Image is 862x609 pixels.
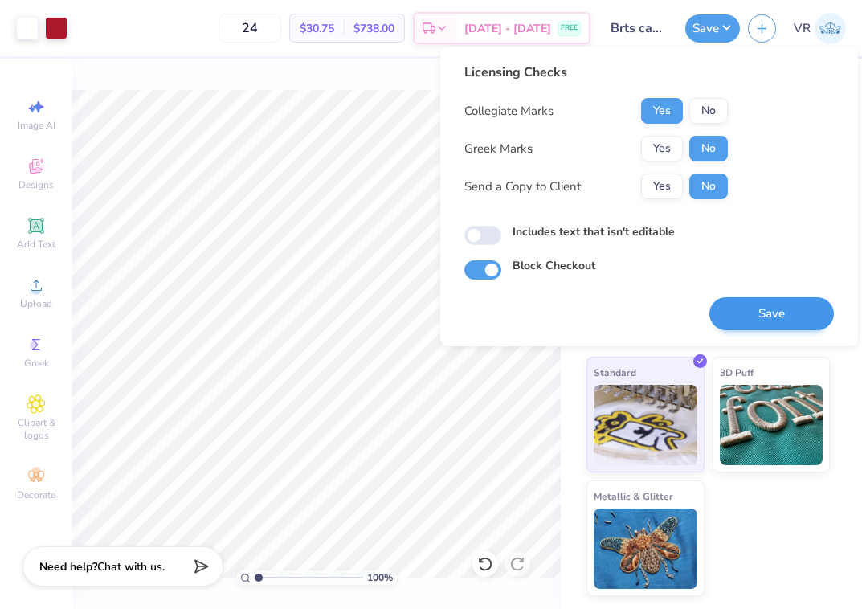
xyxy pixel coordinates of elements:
[17,238,55,251] span: Add Text
[8,416,64,442] span: Clipart & logos
[594,488,673,505] span: Metallic & Glitter
[641,136,683,161] button: Yes
[513,223,675,240] label: Includes text that isn't editable
[641,174,683,199] button: Yes
[17,488,55,501] span: Decorate
[598,12,677,44] input: Untitled Design
[720,364,754,381] span: 3D Puff
[39,559,97,574] strong: Need help?
[24,357,49,370] span: Greek
[689,98,728,124] button: No
[464,178,581,196] div: Send a Copy to Client
[794,19,811,38] span: VR
[97,559,165,574] span: Chat with us.
[464,63,728,82] div: Licensing Checks
[464,102,554,121] div: Collegiate Marks
[300,20,334,37] span: $30.75
[794,13,846,44] a: VR
[367,570,393,585] span: 100 %
[20,297,52,310] span: Upload
[353,20,394,37] span: $738.00
[720,385,823,465] img: 3D Puff
[464,140,533,158] div: Greek Marks
[594,385,697,465] img: Standard
[219,14,281,43] input: – –
[561,22,578,34] span: FREE
[815,13,846,44] img: Val Rhey Lodueta
[513,257,595,274] label: Block Checkout
[18,178,54,191] span: Designs
[464,20,551,37] span: [DATE] - [DATE]
[689,174,728,199] button: No
[594,364,636,381] span: Standard
[689,136,728,161] button: No
[709,297,834,330] button: Save
[18,119,55,132] span: Image AI
[641,98,683,124] button: Yes
[685,14,740,43] button: Save
[594,509,697,589] img: Metallic & Glitter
